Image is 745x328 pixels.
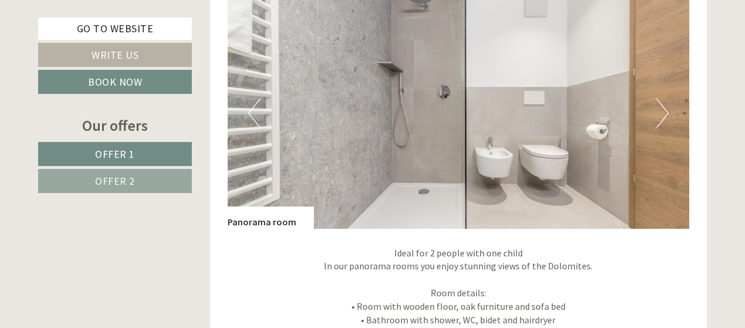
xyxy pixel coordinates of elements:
button: Previous [248,99,260,128]
span: Offer 2 [95,174,135,188]
span: Offer 1 [95,147,135,161]
button: Next [656,99,669,128]
div: [DATE] [210,9,252,29]
a: Go to website [38,18,192,40]
div: Panorama room [228,207,314,229]
a: Write us [38,43,192,67]
div: Hello, how can we help you? [9,32,136,67]
div: Our offers [38,114,192,136]
a: Book now [38,70,192,94]
div: Inso Sonnenheim [18,34,130,43]
small: 08:24 [18,57,130,65]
